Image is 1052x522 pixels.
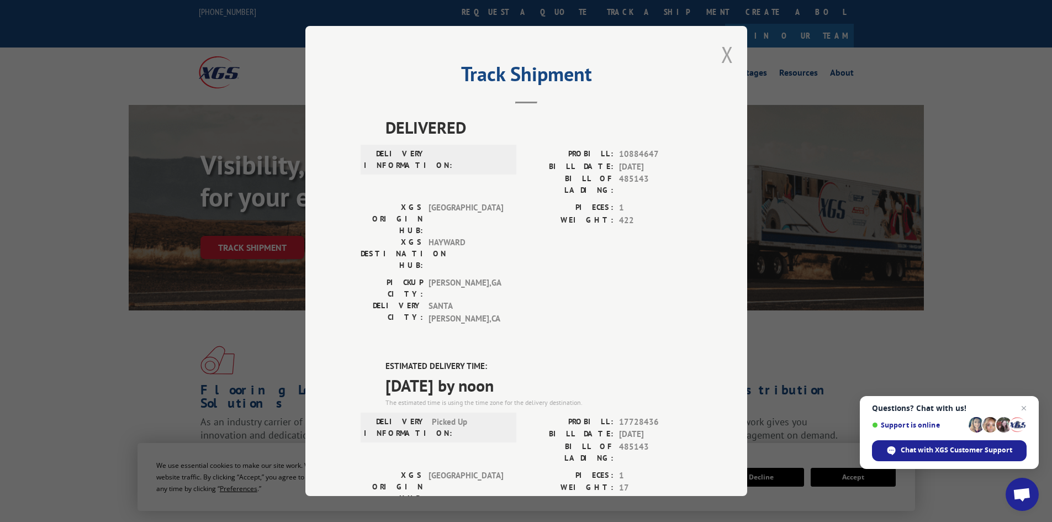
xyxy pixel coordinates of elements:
[1017,402,1030,415] span: Close chat
[361,277,423,300] label: PICKUP CITY:
[619,202,692,214] span: 1
[429,236,503,271] span: HAYWARD
[526,470,614,482] label: PIECES:
[619,173,692,196] span: 485143
[526,161,614,173] label: BILL DATE:
[526,214,614,227] label: WEIGHT:
[385,115,692,140] span: DELIVERED
[619,148,692,161] span: 10884647
[619,441,692,464] span: 485143
[429,300,503,325] span: SANTA [PERSON_NAME] , CA
[619,161,692,173] span: [DATE]
[526,148,614,161] label: PROBILL:
[526,416,614,429] label: PROBILL:
[385,360,692,373] label: ESTIMATED DELIVERY TIME:
[361,66,692,87] h2: Track Shipment
[619,428,692,441] span: [DATE]
[364,416,426,439] label: DELIVERY INFORMATION:
[361,470,423,504] label: XGS ORIGIN HUB:
[872,404,1027,413] span: Questions? Chat with us!
[721,40,733,69] button: Close modal
[619,416,692,429] span: 17728436
[872,421,965,429] span: Support is online
[619,470,692,482] span: 1
[1006,478,1039,511] div: Open chat
[619,482,692,494] span: 17
[429,277,503,300] span: [PERSON_NAME] , GA
[361,300,423,325] label: DELIVERY CITY:
[429,202,503,236] span: [GEOGRAPHIC_DATA]
[526,441,614,464] label: BILL OF LADING:
[361,236,423,271] label: XGS DESTINATION HUB:
[526,482,614,494] label: WEIGHT:
[364,148,426,171] label: DELIVERY INFORMATION:
[432,416,506,439] span: Picked Up
[385,398,692,408] div: The estimated time is using the time zone for the delivery destination.
[901,445,1012,455] span: Chat with XGS Customer Support
[429,470,503,504] span: [GEOGRAPHIC_DATA]
[526,202,614,214] label: PIECES:
[526,428,614,441] label: BILL DATE:
[526,173,614,196] label: BILL OF LADING:
[872,440,1027,461] div: Chat with XGS Customer Support
[385,373,692,398] span: [DATE] by noon
[619,214,692,227] span: 422
[361,202,423,236] label: XGS ORIGIN HUB:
